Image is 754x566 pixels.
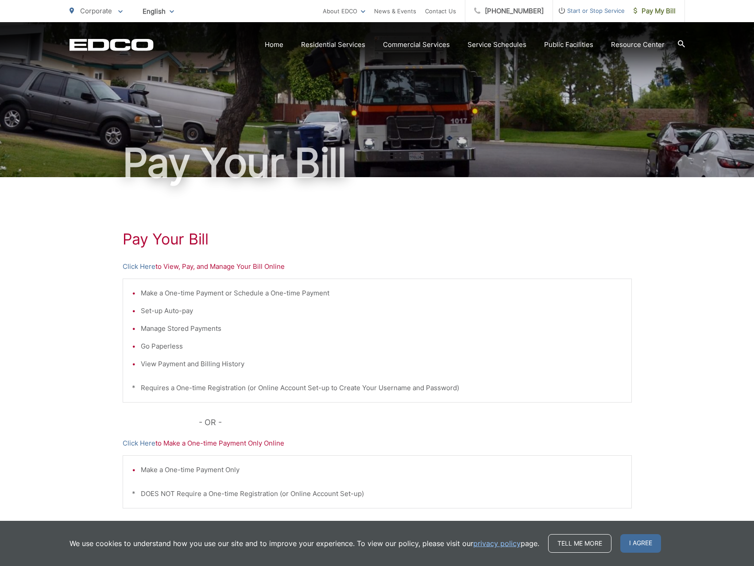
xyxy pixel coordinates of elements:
a: Home [265,39,283,50]
a: Click Here [123,261,155,272]
a: Residential Services [301,39,365,50]
a: Public Facilities [544,39,593,50]
li: Go Paperless [141,341,623,352]
a: Tell me more [548,534,611,553]
p: * Requires a One-time Registration (or Online Account Set-up to Create Your Username and Password) [132,383,623,393]
a: Service Schedules [468,39,526,50]
a: News & Events [374,6,416,16]
li: Make a One-time Payment or Schedule a One-time Payment [141,288,623,299]
p: * DOES NOT Require a One-time Registration (or Online Account Set-up) [132,488,623,499]
a: Resource Center [611,39,665,50]
h1: Pay Your Bill [70,141,685,185]
p: We use cookies to understand how you use our site and to improve your experience. To view our pol... [70,538,539,549]
li: View Payment and Billing History [141,359,623,369]
a: EDCD logo. Return to the homepage. [70,39,154,51]
li: Manage Stored Payments [141,323,623,334]
a: Commercial Services [383,39,450,50]
a: privacy policy [473,538,521,549]
h1: Pay Your Bill [123,230,632,248]
p: to View, Pay, and Manage Your Bill Online [123,261,632,272]
p: to Make a One-time Payment Only Online [123,438,632,449]
span: Corporate [80,7,112,15]
a: Click Here [123,438,155,449]
a: Contact Us [425,6,456,16]
a: About EDCO [323,6,365,16]
span: English [136,4,181,19]
p: - OR - [199,416,632,429]
li: Set-up Auto-pay [141,306,623,316]
span: I agree [620,534,661,553]
span: Pay My Bill [634,6,676,16]
li: Make a One-time Payment Only [141,465,623,475]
